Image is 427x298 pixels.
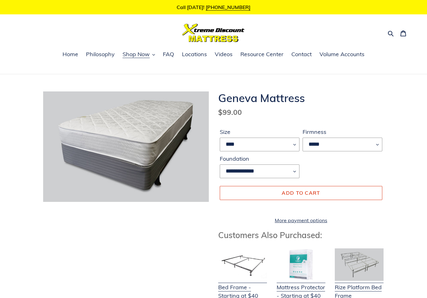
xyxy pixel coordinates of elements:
[316,50,368,59] a: Volume Accounts
[220,128,299,136] label: Size
[218,248,267,281] img: Bed Frame
[182,51,207,58] span: Locations
[86,51,115,58] span: Philosophy
[119,50,158,59] button: Shop Now
[163,51,174,58] span: FAQ
[218,230,384,240] h3: Customers Also Purchased:
[218,91,384,105] h1: Geneva Mattress
[160,50,177,59] a: FAQ
[179,50,210,59] a: Locations
[215,51,233,58] span: Videos
[220,186,382,200] button: Add to cart
[303,128,382,136] label: Firmness
[240,51,284,58] span: Resource Center
[59,50,81,59] a: Home
[237,50,287,59] a: Resource Center
[335,248,384,281] img: Adjustable Base
[218,108,242,117] span: $99.00
[83,50,118,59] a: Philosophy
[63,51,78,58] span: Home
[182,24,245,42] img: Xtreme Discount Mattress
[291,51,312,58] span: Contact
[220,217,382,224] a: More payment options
[220,154,299,163] label: Foundation
[282,190,320,196] span: Add to cart
[288,50,315,59] a: Contact
[212,50,236,59] a: Videos
[123,51,150,58] span: Shop Now
[319,51,364,58] span: Volume Accounts
[277,248,325,281] img: Mattress Protector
